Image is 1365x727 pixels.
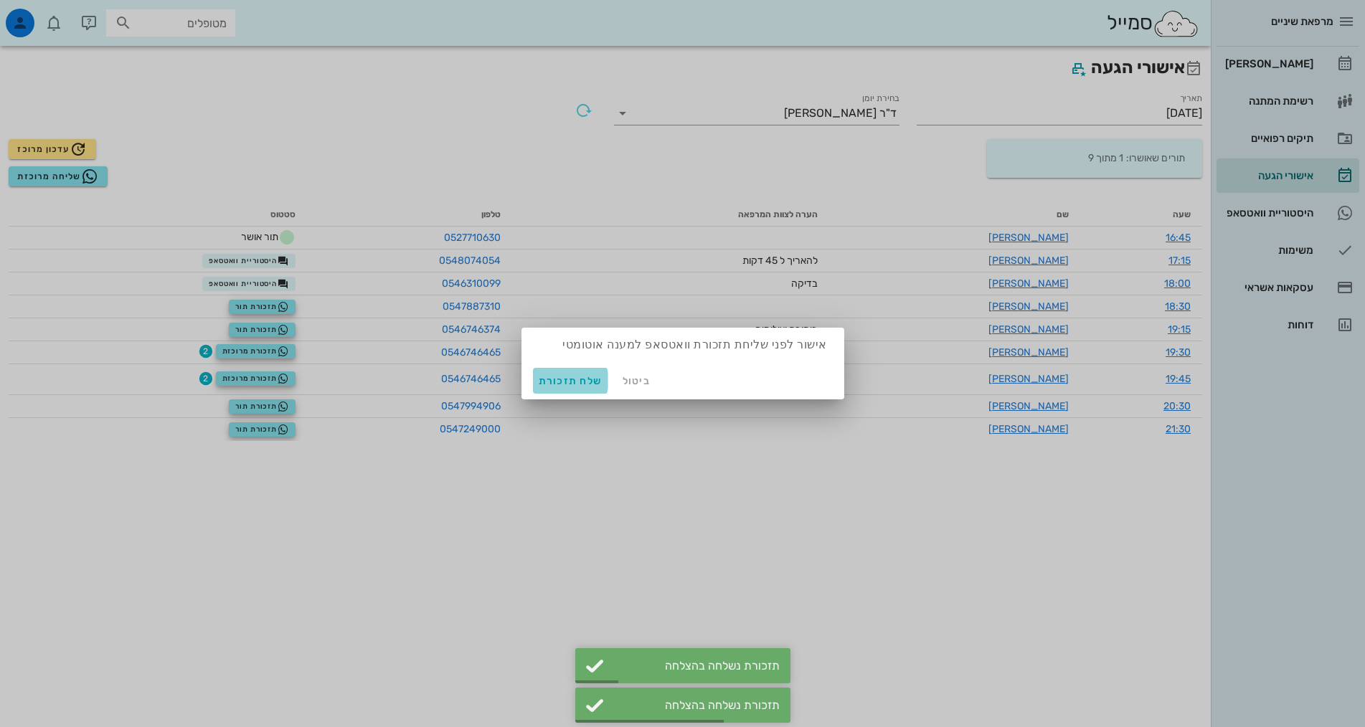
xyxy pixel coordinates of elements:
div: אישור לפני שליחת תזכורת וואטסאפ למענה אוטומטי [521,328,844,362]
div: תזכורת נשלחה בהצלחה [611,698,780,712]
button: ביטול [613,368,659,394]
span: שלח תזכורת [539,375,603,387]
div: תזכורת נשלחה בהצלחה [611,659,780,673]
span: ביטול [619,375,653,387]
button: שלח תזכורת [533,368,608,394]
